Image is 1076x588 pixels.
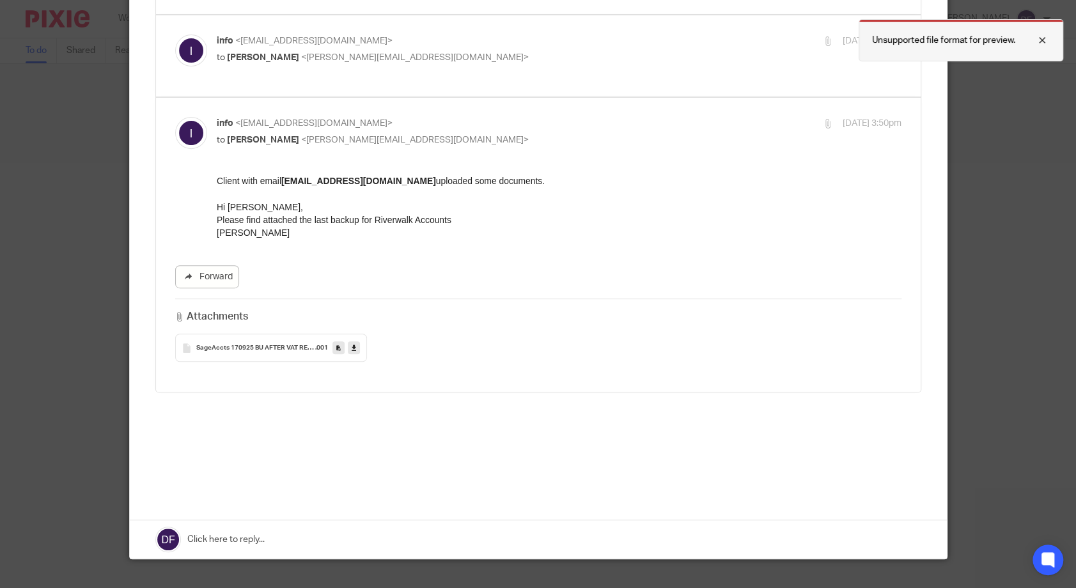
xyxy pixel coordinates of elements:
span: SageAccts 170925 BU AFTER VAT REC MAY-[DATE] 12582 [196,344,315,352]
h3: Attachments [175,309,248,324]
span: .001 [315,344,328,352]
img: svg%3E [175,35,207,66]
span: <[EMAIL_ADDRESS][DOMAIN_NAME]> [235,36,393,45]
p: Unsupported file format for preview. [872,34,1015,47]
span: <[PERSON_NAME][EMAIL_ADDRESS][DOMAIN_NAME]> [301,53,529,62]
img: svg%3E [175,117,207,149]
span: to [217,135,225,144]
span: to [217,53,225,62]
span: <[PERSON_NAME][EMAIL_ADDRESS][DOMAIN_NAME]> [301,135,529,144]
p: [DATE] 3:50pm [843,117,901,130]
span: info [217,119,233,128]
strong: [EMAIL_ADDRESS][DOMAIN_NAME] [65,1,219,12]
a: Forward [175,265,239,288]
span: [PERSON_NAME] [227,53,299,62]
span: [PERSON_NAME] [227,135,299,144]
span: info [217,36,233,45]
button: SageAccts 170925 BU AFTER VAT REC MAY-[DATE] 12582.001 [175,334,367,362]
span: <[EMAIL_ADDRESS][DOMAIN_NAME]> [235,119,393,128]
